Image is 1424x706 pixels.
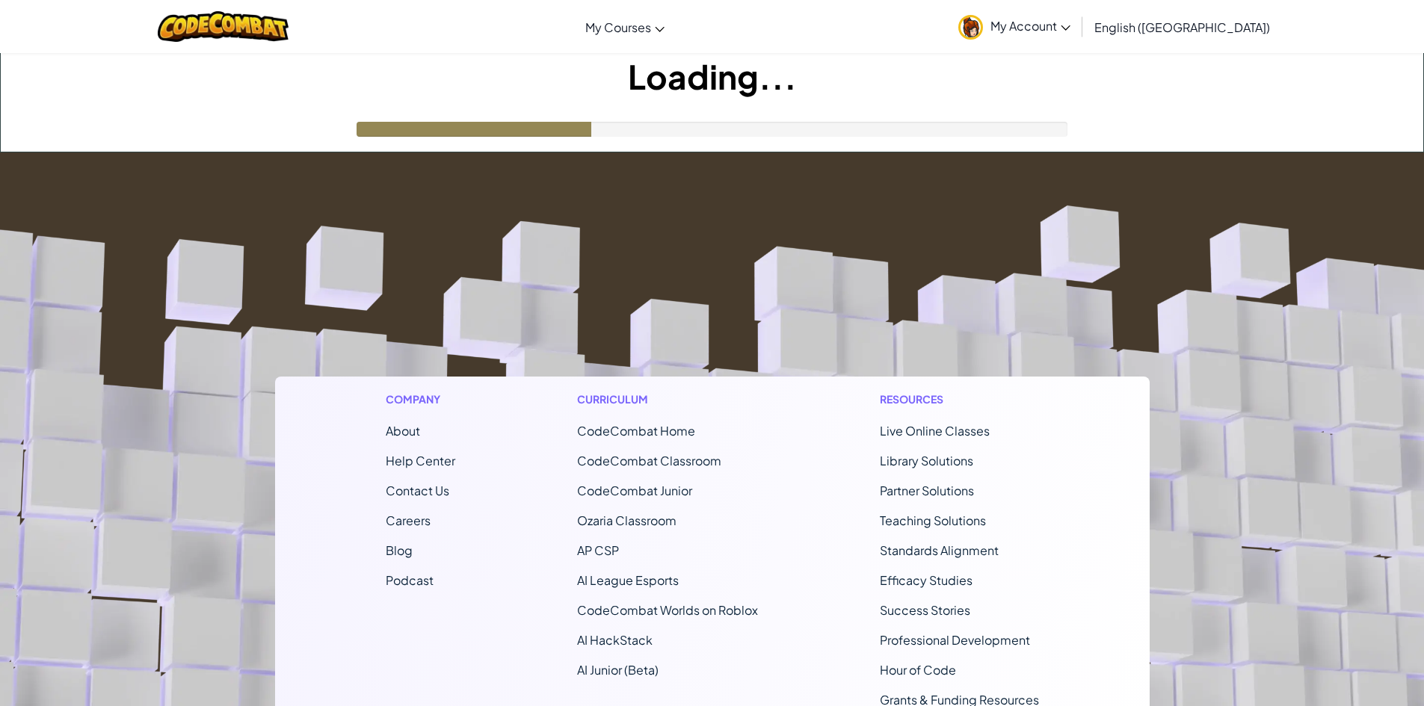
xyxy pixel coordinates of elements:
a: Ozaria Classroom [577,513,676,528]
h1: Loading... [1,53,1423,99]
a: Hour of Code [880,662,956,678]
span: My Account [990,18,1070,34]
img: avatar [958,15,983,40]
a: English ([GEOGRAPHIC_DATA]) [1087,7,1277,47]
a: Success Stories [880,602,970,618]
a: Efficacy Studies [880,572,973,588]
a: CodeCombat Junior [577,483,692,498]
a: Library Solutions [880,453,973,468]
a: CodeCombat Classroom [577,453,721,468]
a: My Account [951,3,1078,50]
span: My Courses [585,19,651,35]
a: AI League Esports [577,572,679,588]
a: AI Junior (Beta) [577,662,659,678]
a: Blog [386,542,413,558]
a: Podcast [386,572,434,588]
img: CodeCombat logo [158,11,289,42]
span: CodeCombat Home [577,423,695,439]
a: Live Online Classes [880,423,990,439]
a: My Courses [578,7,672,47]
a: AP CSP [577,542,619,558]
a: Standards Alignment [880,542,999,558]
a: About [386,423,420,439]
span: English ([GEOGRAPHIC_DATA]) [1094,19,1270,35]
h1: Company [386,391,455,407]
h1: Resources [880,391,1039,407]
a: Partner Solutions [880,483,974,498]
a: Professional Development [880,632,1030,648]
a: Teaching Solutions [880,513,986,528]
a: CodeCombat Worlds on Roblox [577,602,758,618]
a: Help Center [386,453,455,468]
span: Contact Us [386,483,449,498]
a: AI HackStack [577,632,653,648]
h1: Curriculum [577,391,758,407]
a: Careers [386,513,431,528]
